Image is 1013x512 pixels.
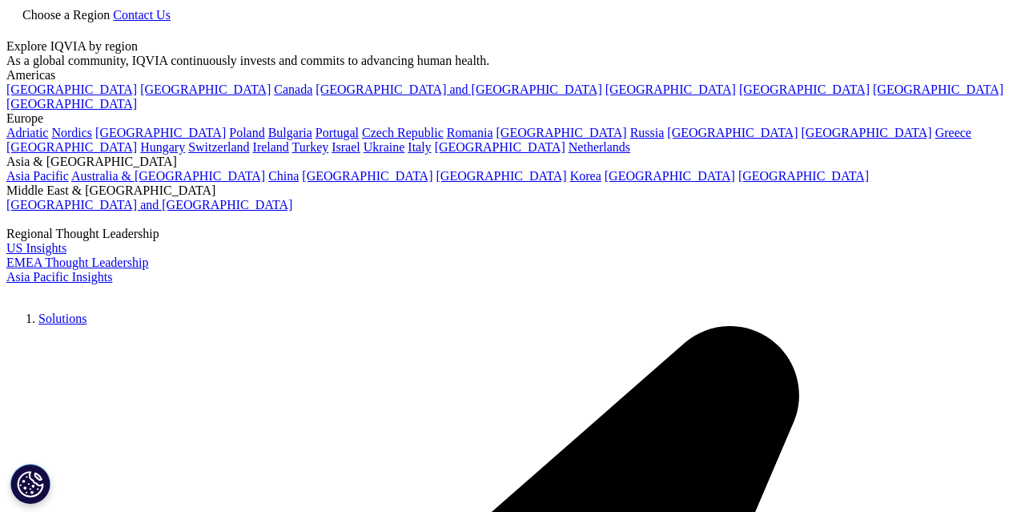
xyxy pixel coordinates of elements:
div: Asia & [GEOGRAPHIC_DATA] [6,155,1007,169]
a: Russia [630,126,665,139]
a: [GEOGRAPHIC_DATA] [435,140,565,154]
a: Adriatic [6,126,48,139]
a: Korea [570,169,601,183]
a: [GEOGRAPHIC_DATA] and [GEOGRAPHIC_DATA] [6,198,292,212]
a: Romania [447,126,493,139]
a: Australia & [GEOGRAPHIC_DATA] [71,169,265,183]
a: [GEOGRAPHIC_DATA] [95,126,226,139]
a: Greece [935,126,971,139]
a: [GEOGRAPHIC_DATA] [6,97,137,111]
a: Ukraine [364,140,405,154]
a: Czech Republic [362,126,444,139]
a: Contact Us [113,8,171,22]
a: [GEOGRAPHIC_DATA] [605,83,736,96]
a: Canada [274,83,312,96]
a: [GEOGRAPHIC_DATA] [302,169,432,183]
a: Italy [408,140,431,154]
div: Explore IQVIA by region [6,39,1007,54]
a: Solutions [38,312,86,325]
a: EMEA Thought Leadership [6,256,148,269]
a: Hungary [140,140,185,154]
a: China [268,169,299,183]
a: Asia Pacific Insights [6,270,112,284]
a: US Insights [6,241,66,255]
div: Americas [6,68,1007,83]
button: Cookies Settings [10,464,50,504]
a: [GEOGRAPHIC_DATA] [6,83,137,96]
a: [GEOGRAPHIC_DATA] [667,126,798,139]
a: Asia Pacific [6,169,69,183]
a: [GEOGRAPHIC_DATA] [873,83,1003,96]
a: Portugal [316,126,359,139]
a: Ireland [253,140,289,154]
a: Turkey [292,140,329,154]
a: Bulgaria [268,126,312,139]
a: [GEOGRAPHIC_DATA] [140,83,271,96]
a: [GEOGRAPHIC_DATA] [605,169,735,183]
a: Switzerland [188,140,249,154]
span: Choose a Region [22,8,110,22]
a: [GEOGRAPHIC_DATA] and [GEOGRAPHIC_DATA] [316,83,601,96]
a: [GEOGRAPHIC_DATA] [802,126,932,139]
a: [GEOGRAPHIC_DATA] [436,169,567,183]
a: [GEOGRAPHIC_DATA] [738,169,869,183]
a: [GEOGRAPHIC_DATA] [496,126,627,139]
a: Netherlands [569,140,630,154]
a: [GEOGRAPHIC_DATA] [739,83,870,96]
div: Europe [6,111,1007,126]
div: Middle East & [GEOGRAPHIC_DATA] [6,183,1007,198]
div: As a global community, IQVIA continuously invests and commits to advancing human health. [6,54,1007,68]
a: Israel [332,140,360,154]
a: Poland [229,126,264,139]
a: Nordics [51,126,92,139]
div: Regional Thought Leadership [6,227,1007,241]
a: [GEOGRAPHIC_DATA] [6,140,137,154]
